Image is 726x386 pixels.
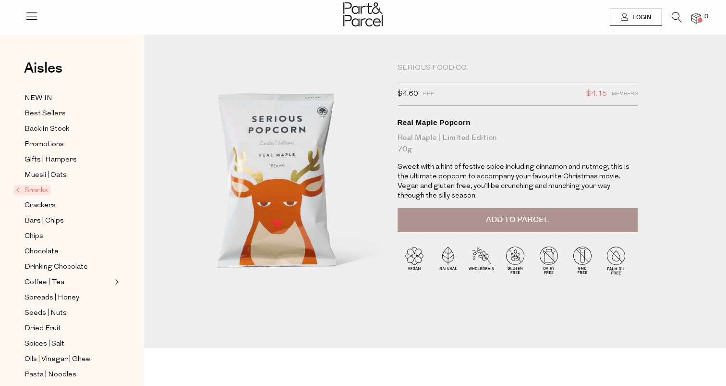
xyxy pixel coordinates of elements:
span: Crackers [24,200,56,212]
button: Add to Parcel [398,208,638,232]
span: 0 [702,12,711,21]
img: P_P-ICONS-Live_Bec_V11_Palm_Oil_Free.svg [599,243,633,277]
a: Coffee | Tea [24,276,112,288]
a: Dried Fruit [24,323,112,335]
img: P_P-ICONS-Live_Bec_V11_Dairy_Free.svg [532,243,566,277]
span: Add to Parcel [486,214,549,225]
span: Aisles [24,58,62,79]
span: Chocolate [24,246,59,258]
span: Seeds | Nuts [24,308,67,319]
span: Best Sellers [24,108,66,120]
span: Muesli | Oats [24,170,67,181]
a: NEW IN [24,92,112,104]
span: Bars | Chips [24,215,64,227]
a: Oils | Vinegar | Ghee [24,353,112,365]
div: Real Maple | Limited Edition 70g [398,132,638,155]
span: Drinking Chocolate [24,261,88,273]
a: Pasta | Noodles [24,369,112,381]
img: P_P-ICONS-Live_Bec_V11_GMO_Free.svg [566,243,599,277]
a: Muesli | Oats [24,169,112,181]
a: Best Sellers [24,108,112,120]
span: Members [612,88,638,100]
a: Login [610,9,662,26]
p: Sweet with a hint of festive spice including cinnamon and nutmeg, this is the ultimate popcorn to... [398,162,638,201]
a: Drinking Chocolate [24,261,112,273]
span: Dried Fruit [24,323,61,335]
img: P_P-ICONS-Live_Bec_V11_Wholegrain.svg [465,243,498,277]
span: Promotions [24,139,64,150]
a: Back In Stock [24,123,112,135]
a: Chips [24,230,112,242]
span: Login [630,13,651,22]
a: Spreads | Honey [24,292,112,304]
img: P_P-ICONS-Live_Bec_V11_Gluten_Free.svg [498,243,532,277]
a: 0 [691,13,701,23]
a: Crackers [24,199,112,212]
span: Pasta | Noodles [24,369,76,381]
img: Real Maple Popcorn [173,63,383,312]
span: Chips [24,231,43,242]
span: Coffee | Tea [24,277,64,288]
img: P_P-ICONS-Live_Bec_V11_Vegan.svg [398,243,431,277]
a: Aisles [24,61,62,85]
a: Chocolate [24,246,112,258]
a: Promotions [24,138,112,150]
a: Spices | Salt [24,338,112,350]
div: Real Maple Popcorn [398,118,638,127]
span: $4.60 [398,88,418,100]
a: Bars | Chips [24,215,112,227]
div: Serious Food Co. [398,63,638,73]
span: Gifts | Hampers [24,154,77,166]
span: Back In Stock [24,124,69,135]
span: Oils | Vinegar | Ghee [24,354,90,365]
a: Gifts | Hampers [24,154,112,166]
span: $4.15 [586,88,607,100]
img: P_P-ICONS-Live_Bec_V11_Natural.svg [431,243,465,277]
span: RRP [423,88,434,100]
span: NEW IN [24,93,52,104]
a: Seeds | Nuts [24,307,112,319]
img: Part&Parcel [343,2,383,26]
button: Expand/Collapse Coffee | Tea [112,276,119,288]
a: Snacks [16,185,112,196]
span: Spreads | Honey [24,292,79,304]
span: Snacks [13,185,50,195]
span: Spices | Salt [24,338,64,350]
